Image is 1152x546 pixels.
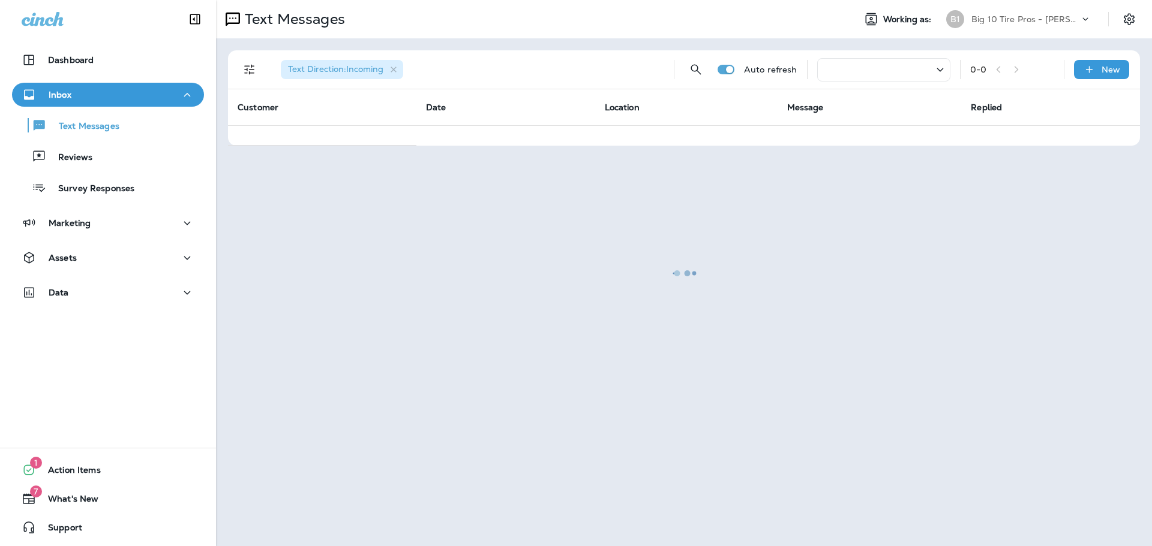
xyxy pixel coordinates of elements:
p: Text Messages [47,121,119,132]
button: 7What's New [12,487,204,511]
span: What's New [36,494,98,508]
p: Reviews [46,152,92,164]
button: Reviews [12,144,204,169]
p: Assets [49,253,77,263]
button: Inbox [12,83,204,107]
span: 7 [30,485,42,497]
p: Inbox [49,90,71,99]
p: Survey Responses [46,183,134,195]
button: Collapse Sidebar [178,7,212,31]
p: New [1102,65,1120,74]
button: 1Action Items [12,458,204,482]
button: Support [12,515,204,539]
button: Dashboard [12,48,204,72]
button: Data [12,280,204,304]
span: Action Items [36,465,101,479]
p: Data [49,288,69,297]
p: Dashboard [48,55,94,65]
span: Support [36,523,82,537]
button: Text Messages [12,113,204,138]
span: 1 [30,457,42,469]
button: Assets [12,246,204,270]
p: Marketing [49,218,91,228]
button: Survey Responses [12,175,204,200]
button: Marketing [12,211,204,235]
